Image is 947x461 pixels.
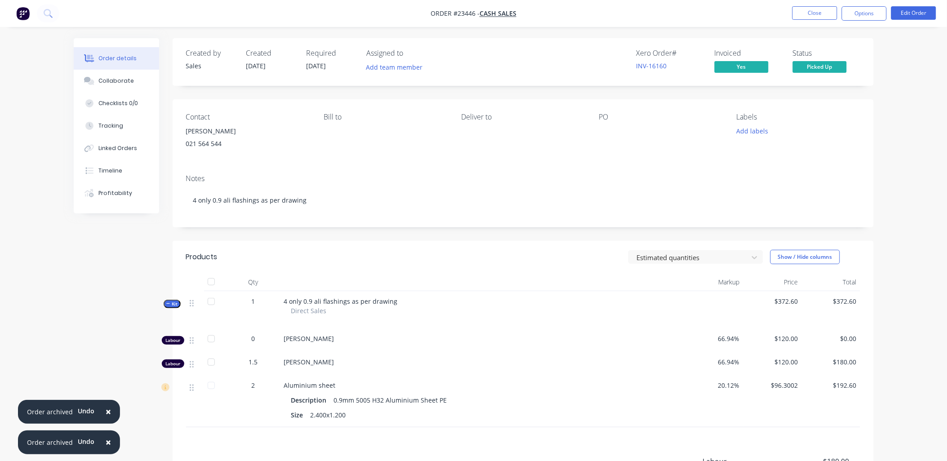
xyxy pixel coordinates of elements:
[74,47,159,70] button: Order details
[891,6,936,20] button: Edit Order
[186,252,218,262] div: Products
[97,401,120,423] button: Close
[792,6,837,20] button: Close
[307,49,356,58] div: Required
[227,273,280,291] div: Qty
[186,186,860,214] div: 4 only 0.9 ali flashings as per drawing
[291,408,307,421] div: Size
[715,61,769,72] span: Yes
[747,381,798,390] span: $96.3002
[805,297,857,306] span: $372.60
[186,113,309,121] div: Contact
[98,122,123,130] div: Tracking
[98,144,137,152] div: Linked Orders
[162,336,184,345] div: Labour
[186,61,236,71] div: Sales
[246,62,266,70] span: [DATE]
[715,49,782,58] div: Invoiced
[186,49,236,58] div: Created by
[98,189,132,197] div: Profitability
[252,381,255,390] span: 2
[284,297,398,306] span: 4 only 0.9 ali flashings as per drawing
[284,358,334,366] span: [PERSON_NAME]
[98,77,134,85] div: Collaborate
[685,273,743,291] div: Markup
[732,125,773,137] button: Add labels
[291,306,327,315] span: Direct Sales
[743,273,802,291] div: Price
[97,432,120,453] button: Close
[74,115,159,137] button: Tracking
[805,357,857,367] span: $180.00
[842,6,887,21] button: Options
[747,334,798,343] span: $120.00
[98,54,137,62] div: Order details
[307,62,326,70] span: [DATE]
[74,182,159,204] button: Profitability
[793,49,860,58] div: Status
[106,405,111,418] span: ×
[599,113,722,121] div: PO
[361,61,427,73] button: Add team member
[246,49,296,58] div: Created
[106,436,111,448] span: ×
[636,49,704,58] div: Xero Order #
[186,174,860,183] div: Notes
[162,359,184,368] div: Labour
[689,381,740,390] span: 20.12%
[737,113,860,121] div: Labels
[770,250,840,264] button: Show / Hide columns
[747,297,798,306] span: $372.60
[27,438,73,447] div: Order archived
[98,99,138,107] div: Checklists 0/0
[252,297,255,306] span: 1
[249,357,258,367] span: 1.5
[461,113,584,121] div: Deliver to
[480,9,516,18] a: Cash Sales
[291,394,330,407] div: Description
[689,357,740,367] span: 66.94%
[636,62,667,70] a: INV-16160
[324,113,447,121] div: Bill to
[793,61,847,75] button: Picked Up
[805,381,857,390] span: $192.60
[74,160,159,182] button: Timeline
[793,61,847,72] span: Picked Up
[74,70,159,92] button: Collaborate
[166,301,178,307] span: Kit
[431,9,480,18] span: Order #23446 -
[307,408,350,421] div: 2.400x1.200
[74,92,159,115] button: Checklists 0/0
[16,7,30,20] img: Factory
[367,61,428,73] button: Add team member
[747,357,798,367] span: $120.00
[330,394,451,407] div: 0.9mm 5005 H32 Aluminium Sheet PE
[98,167,122,175] div: Timeline
[284,334,334,343] span: [PERSON_NAME]
[186,125,309,137] div: [PERSON_NAME]
[252,334,255,343] span: 0
[284,381,336,390] span: Aluminium sheet
[367,49,457,58] div: Assigned to
[689,334,740,343] span: 66.94%
[164,300,181,308] button: Kit
[27,407,73,417] div: Order archived
[802,273,860,291] div: Total
[186,137,309,150] div: 021 564 544
[74,137,159,160] button: Linked Orders
[73,404,99,418] button: Undo
[805,334,857,343] span: $0.00
[73,435,99,448] button: Undo
[186,125,309,154] div: [PERSON_NAME]021 564 544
